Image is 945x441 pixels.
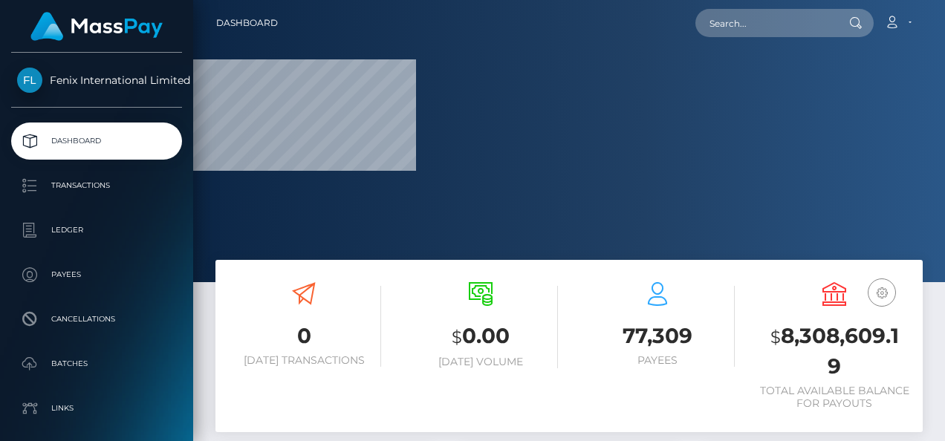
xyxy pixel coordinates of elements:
a: Links [11,390,182,427]
span: Fenix International Limited [11,73,182,87]
p: Cancellations [17,308,176,330]
p: Payees [17,264,176,286]
p: Transactions [17,174,176,197]
a: Dashboard [11,122,182,160]
p: Dashboard [17,130,176,152]
p: Ledger [17,219,176,241]
a: Ledger [11,212,182,249]
h6: [DATE] Volume [403,356,558,368]
a: Batches [11,345,182,382]
a: Dashboard [216,7,278,39]
h3: 77,309 [580,321,735,350]
h3: 0.00 [403,321,558,352]
h6: [DATE] Transactions [227,354,381,367]
h6: Payees [580,354,735,367]
p: Links [17,397,176,419]
img: MassPay Logo [30,12,163,41]
small: $ [452,327,462,347]
input: Search... [695,9,835,37]
a: Cancellations [11,301,182,338]
p: Batches [17,353,176,375]
a: Payees [11,256,182,293]
h6: Total Available Balance for Payouts [757,385,912,410]
a: Transactions [11,167,182,204]
img: Fenix International Limited [17,68,42,93]
small: $ [770,327,781,347]
h3: 0 [227,321,381,350]
h3: 8,308,609.19 [757,321,912,381]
